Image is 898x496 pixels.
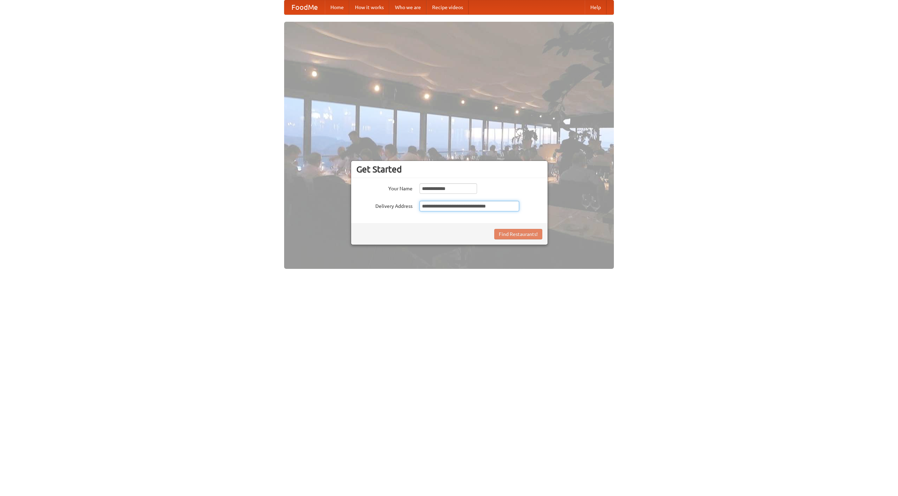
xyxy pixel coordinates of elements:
a: Help [585,0,607,14]
a: Home [325,0,349,14]
button: Find Restaurants! [494,229,542,239]
a: How it works [349,0,389,14]
label: Your Name [356,183,413,192]
a: Recipe videos [427,0,469,14]
h3: Get Started [356,164,542,175]
label: Delivery Address [356,201,413,210]
a: FoodMe [284,0,325,14]
a: Who we are [389,0,427,14]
